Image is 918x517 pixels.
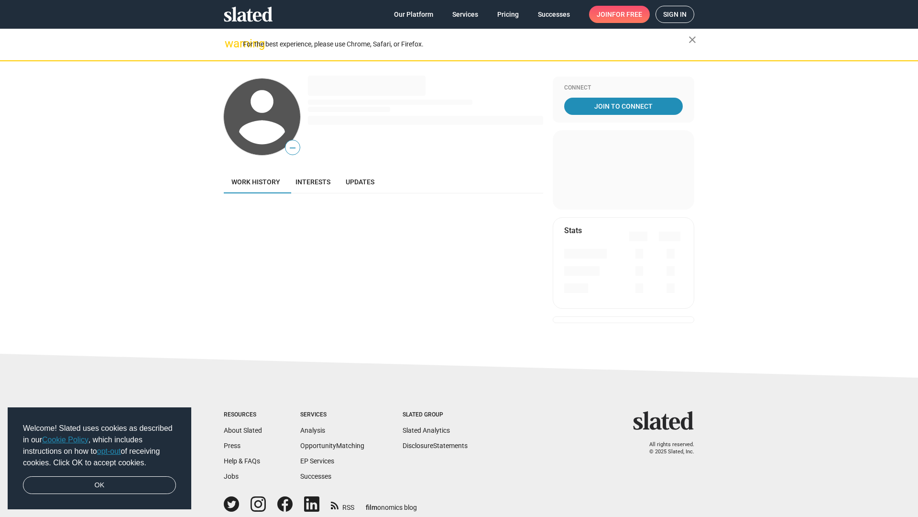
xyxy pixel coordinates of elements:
[366,504,377,511] span: film
[23,476,176,495] a: dismiss cookie message
[394,6,433,23] span: Our Platform
[366,495,417,512] a: filmonomics blog
[564,225,582,236] mat-card-title: Stats
[663,6,687,22] span: Sign in
[490,6,526,23] a: Pricing
[300,427,325,434] a: Analysis
[97,447,121,455] a: opt-out
[403,411,468,419] div: Slated Group
[612,6,642,23] span: for free
[403,442,468,450] a: DisclosureStatements
[8,407,191,510] div: cookieconsent
[566,98,681,115] span: Join To Connect
[564,98,683,115] a: Join To Connect
[23,423,176,469] span: Welcome! Slated uses cookies as described in our , which includes instructions on how to of recei...
[597,6,642,23] span: Join
[300,472,331,480] a: Successes
[300,411,364,419] div: Services
[288,170,338,193] a: Interests
[224,427,262,434] a: About Slated
[295,178,330,186] span: Interests
[231,178,280,186] span: Work history
[452,6,478,23] span: Services
[403,427,450,434] a: Slated Analytics
[243,38,688,51] div: For the best experience, please use Chrome, Safari, or Firefox.
[224,442,240,450] a: Press
[346,178,374,186] span: Updates
[338,170,382,193] a: Updates
[639,441,694,455] p: All rights reserved. © 2025 Slated, Inc.
[656,6,694,23] a: Sign in
[300,442,364,450] a: OpportunityMatching
[285,142,300,154] span: —
[225,38,236,49] mat-icon: warning
[300,457,334,465] a: EP Services
[445,6,486,23] a: Services
[687,34,698,45] mat-icon: close
[224,170,288,193] a: Work history
[42,436,88,444] a: Cookie Policy
[589,6,650,23] a: Joinfor free
[224,457,260,465] a: Help & FAQs
[497,6,519,23] span: Pricing
[538,6,570,23] span: Successes
[224,472,239,480] a: Jobs
[224,411,262,419] div: Resources
[530,6,578,23] a: Successes
[386,6,441,23] a: Our Platform
[564,84,683,92] div: Connect
[331,497,354,512] a: RSS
